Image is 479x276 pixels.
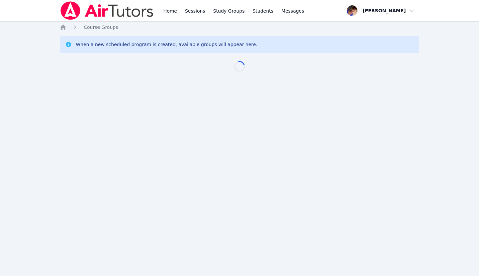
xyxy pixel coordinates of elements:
nav: Breadcrumb [60,24,419,31]
img: Air Tutors [60,1,154,20]
span: Messages [281,8,304,14]
span: Course Groups [84,25,118,30]
div: When a new scheduled program is created, available groups will appear here. [76,41,257,48]
a: Course Groups [84,24,118,31]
